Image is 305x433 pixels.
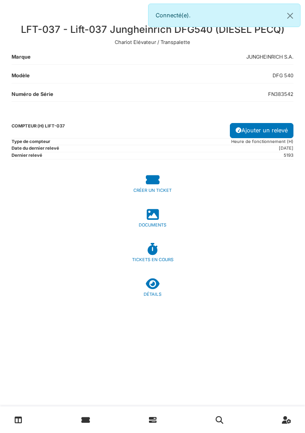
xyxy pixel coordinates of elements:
[12,139,50,145] dt: Type de compteur
[231,139,293,145] dd: Heure de fonctionnement (H)
[12,243,293,263] a: TICKETS EN COURS
[284,152,293,159] dd: 5193
[12,53,31,64] dt: Marque
[280,4,300,28] button: Close
[273,72,293,79] dd: DFG 540
[12,152,42,159] dt: Dernier relevé
[12,91,53,102] dt: Numéro de Série
[148,4,301,27] div: Connecté(e).
[12,174,293,194] a: CRÉER UN TICKET
[12,208,293,229] a: DOCUMENTS
[12,222,293,229] div: DOCUMENTS
[12,72,30,83] dt: Modèle
[12,39,293,46] p: Chariot Elévateur / Transpalette
[12,291,293,298] div: DÉTAILS
[12,24,293,35] h3: LFT-037 - Lift-037 Jungheinrich DFG540 (DIESEL PECQ)
[12,257,293,263] div: TICKETS EN COURS
[12,123,65,138] dt: COMPTEUR (H) LIFT-037
[12,278,293,298] a: DÉTAILS
[12,187,293,194] div: CRÉER UN TICKET
[230,123,293,138] div: Ajouter un relevé
[268,91,293,98] dd: FN383542
[279,145,293,152] dd: [DATE]
[246,53,293,61] dd: JUNGHEINRICH S.A.
[230,128,293,133] a: Ajouter un relevé
[12,145,59,152] dt: Date du dernier relevé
